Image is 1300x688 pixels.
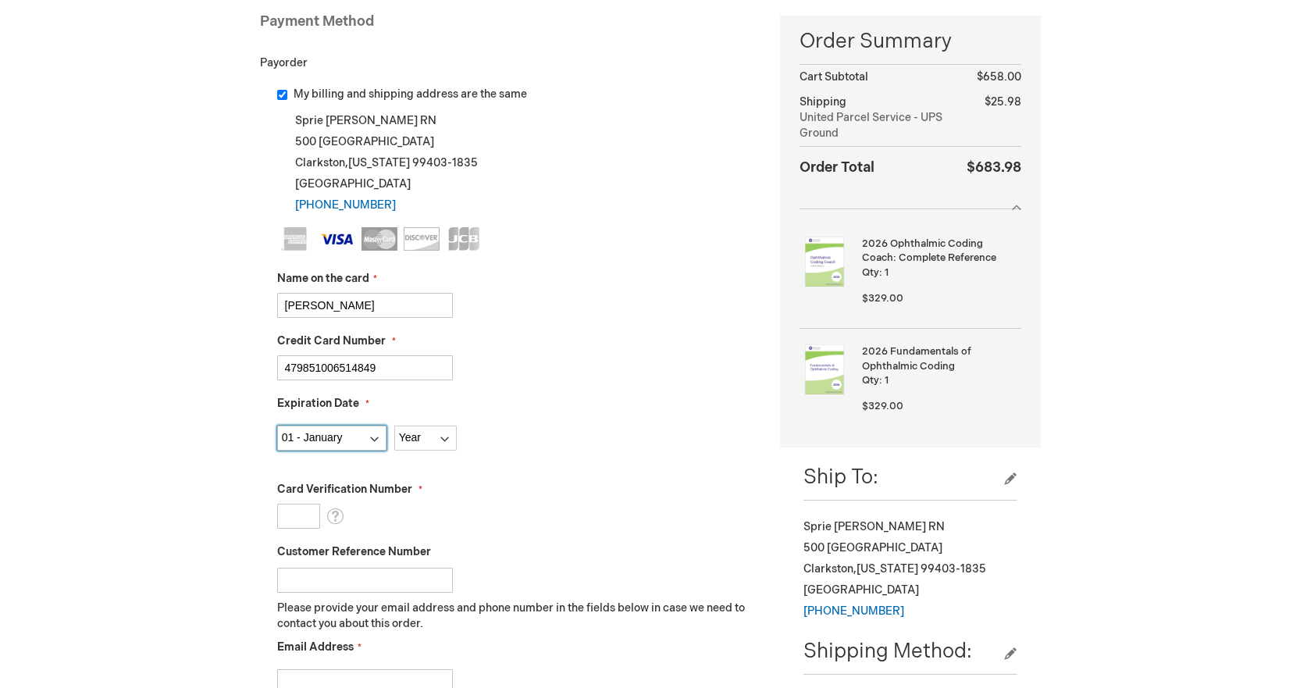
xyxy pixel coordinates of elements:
[800,344,849,394] img: 2026 Fundamentals of Ophthalmic Coding
[294,87,527,101] span: My billing and shipping address are the same
[277,227,313,251] img: American Express
[803,465,878,490] span: Ship To:
[885,266,889,279] span: 1
[295,198,396,212] a: [PHONE_NUMBER]
[800,110,965,141] span: United Parcel Service - UPS Ground
[260,12,757,40] div: Payment Method
[803,640,972,664] span: Shipping Method:
[803,516,1017,622] div: Sprie [PERSON_NAME] RN 500 [GEOGRAPHIC_DATA] Clarkston , 99403-1835 [GEOGRAPHIC_DATA]
[862,292,903,305] span: $329.00
[800,27,1020,64] span: Order Summary
[277,272,369,285] span: Name on the card
[862,400,903,412] span: $329.00
[446,227,482,251] img: JCB
[277,110,757,216] div: Sprie [PERSON_NAME] RN 500 [GEOGRAPHIC_DATA] Clarkston , 99403-1835 [GEOGRAPHIC_DATA]
[800,65,965,91] th: Cart Subtotal
[277,601,757,632] p: Please provide your email address and phone number in the fields below in case we need to contact...
[277,545,431,558] span: Customer Reference Number
[985,95,1021,109] span: $25.98
[862,266,879,279] span: Qty
[857,562,918,576] span: [US_STATE]
[800,155,874,178] strong: Order Total
[977,70,1021,84] span: $658.00
[277,483,412,496] span: Card Verification Number
[404,227,440,251] img: Discover
[277,334,386,348] span: Credit Card Number
[803,604,904,618] a: [PHONE_NUMBER]
[885,374,889,387] span: 1
[319,227,355,251] img: Visa
[277,397,359,410] span: Expiration Date
[800,237,849,287] img: 2026 Ophthalmic Coding Coach: Complete Reference
[862,344,1017,373] strong: 2026 Fundamentals of Ophthalmic Coding
[260,56,308,70] span: Payorder
[362,227,397,251] img: MasterCard
[277,640,354,654] span: Email Address
[348,156,410,169] span: [US_STATE]
[862,374,879,387] span: Qty
[277,355,453,380] input: Credit Card Number
[800,95,846,109] span: Shipping
[967,159,1021,176] span: $683.98
[862,237,1017,266] strong: 2026 Ophthalmic Coding Coach: Complete Reference
[277,504,320,529] input: Card Verification Number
